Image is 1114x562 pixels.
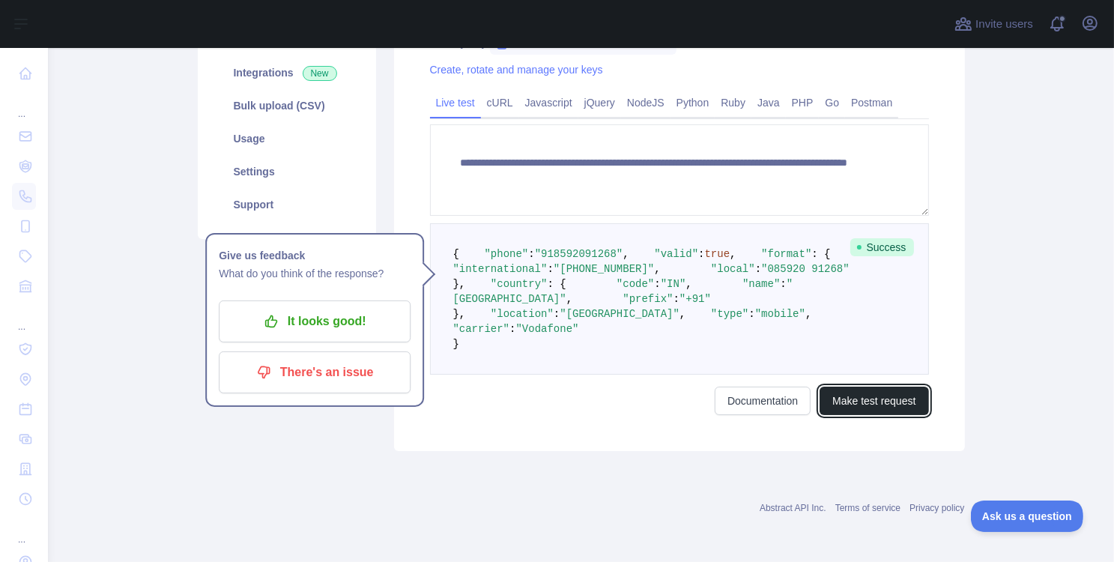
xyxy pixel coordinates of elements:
span: : [780,278,786,290]
a: Javascript [519,91,578,115]
span: Success [850,238,914,256]
span: "prefix" [623,293,673,305]
span: : [673,293,679,305]
span: "mobile" [755,308,805,320]
span: "local" [711,263,755,275]
p: What do you think of the response? [219,265,411,282]
span: , [685,278,691,290]
a: PHP [786,91,820,115]
a: Privacy policy [909,503,964,513]
span: }, [453,308,466,320]
span: : [755,263,761,275]
span: "Vodafone" [516,323,579,335]
span: , [805,308,811,320]
span: "IN" [661,278,686,290]
span: : [554,308,560,320]
span: : [748,308,754,320]
span: "valid" [654,248,698,260]
span: : [509,323,515,335]
span: "code" [617,278,654,290]
div: ... [12,90,36,120]
a: Usage [216,122,358,155]
span: true [705,248,730,260]
span: , [679,308,685,320]
a: Ruby [715,91,751,115]
span: } [453,338,459,350]
a: Live test [430,91,481,115]
span: "[GEOGRAPHIC_DATA]" [560,308,679,320]
span: : [654,278,660,290]
span: : { [811,248,830,260]
span: : [698,248,704,260]
span: "carrier" [453,323,510,335]
div: ... [12,303,36,333]
a: Bulk upload (CSV) [216,89,358,122]
a: jQuery [578,91,621,115]
span: : [528,248,534,260]
a: Settings [216,155,358,188]
span: "[PHONE_NUMBER]" [554,263,654,275]
a: Java [751,91,786,115]
a: NodeJS [621,91,670,115]
span: : [548,263,554,275]
button: Make test request [820,387,928,415]
span: "phone" [485,248,529,260]
span: }, [453,278,466,290]
span: "name" [742,278,780,290]
a: Abstract API Inc. [760,503,826,513]
a: Support [216,188,358,221]
div: ... [12,516,36,546]
span: "+91" [679,293,711,305]
a: Documentation [715,387,811,415]
a: Create, rotate and manage your keys [430,64,603,76]
span: "918592091268" [535,248,623,260]
p: There's an issue [230,360,399,385]
a: cURL [481,91,519,115]
span: "[GEOGRAPHIC_DATA]" [453,278,793,305]
p: It looks good! [230,309,399,334]
iframe: Toggle Customer Support [971,501,1084,532]
span: "country" [491,278,548,290]
button: It looks good! [219,300,411,342]
a: Go [819,91,845,115]
button: There's an issue [219,351,411,393]
a: Python [670,91,715,115]
span: { [453,248,459,260]
span: New [303,66,337,81]
span: "international" [453,263,548,275]
a: Integrations New [216,56,358,89]
span: "085920 91268" [761,263,850,275]
span: , [566,293,572,305]
span: : { [548,278,566,290]
span: , [654,263,660,275]
span: "type" [711,308,748,320]
span: Invite users [975,16,1033,33]
span: "format" [761,248,811,260]
a: Terms of service [835,503,900,513]
span: , [730,248,736,260]
a: Postman [845,91,898,115]
h1: Give us feedback [219,247,411,265]
span: "location" [491,308,554,320]
button: Invite users [951,12,1036,36]
span: , [623,248,629,260]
